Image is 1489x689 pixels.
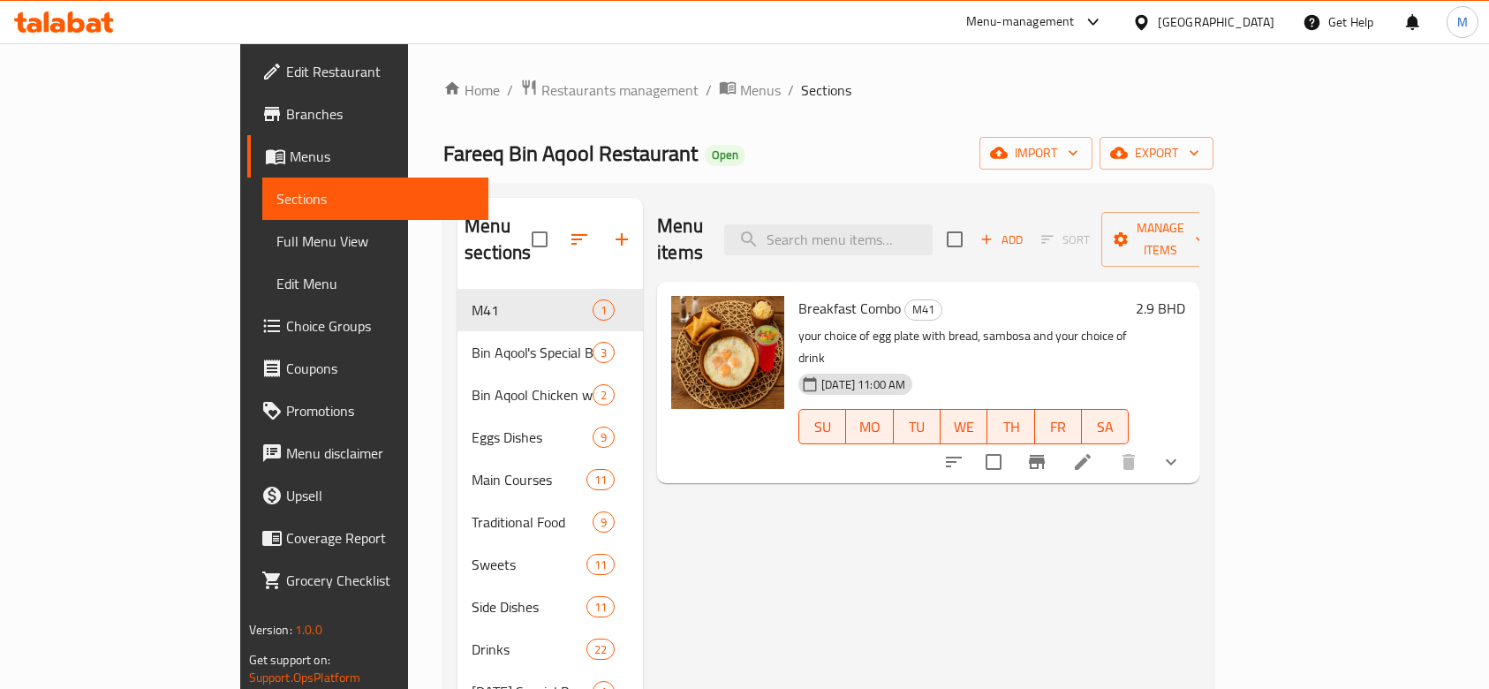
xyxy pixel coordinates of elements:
[904,299,942,321] div: M41
[457,416,643,458] div: Eggs Dishes9
[276,231,475,252] span: Full Menu View
[719,79,781,102] a: Menus
[975,443,1012,481] span: Select to update
[593,384,615,405] div: items
[541,79,699,101] span: Restaurants management
[1042,414,1075,440] span: FR
[286,443,475,464] span: Menu disclaimer
[724,224,933,255] input: search
[587,599,614,616] span: 11
[740,79,781,101] span: Menus
[286,315,475,337] span: Choice Groups
[657,213,703,266] h2: Menu items
[593,514,614,531] span: 9
[286,61,475,82] span: Edit Restaurant
[593,429,614,446] span: 9
[472,596,586,617] span: Side Dishes
[457,628,643,670] div: Drinks22
[472,511,593,533] span: Traditional Food
[966,11,1075,33] div: Menu-management
[1030,226,1101,254] span: Select section first
[472,427,593,448] span: Eggs Dishes
[798,409,846,444] button: SU
[1072,451,1093,473] a: Edit menu item
[814,376,912,393] span: [DATE] 11:00 AM
[593,302,614,319] span: 1
[472,639,586,660] span: Drinks
[705,145,745,166] div: Open
[1100,137,1213,170] button: export
[587,641,614,658] span: 22
[973,226,1030,254] button: Add
[798,295,901,322] span: Breakfast Combo
[933,441,975,483] button: sort-choices
[262,220,489,262] a: Full Menu View
[593,427,615,448] div: items
[247,135,489,178] a: Menus
[286,358,475,379] span: Coupons
[472,384,593,405] span: Bin Aqool Chicken w Rice Box
[586,596,615,617] div: items
[1107,441,1150,483] button: delete
[465,213,532,266] h2: Menu sections
[936,221,973,258] span: Select section
[1016,441,1058,483] button: Branch-specific-item
[593,511,615,533] div: items
[286,570,475,591] span: Grocery Checklist
[994,414,1027,440] span: TH
[593,344,614,361] span: 3
[1158,12,1274,32] div: [GEOGRAPHIC_DATA]
[472,554,586,575] span: Sweets
[290,146,475,167] span: Menus
[262,178,489,220] a: Sections
[587,472,614,488] span: 11
[558,218,601,261] span: Sort sections
[1150,441,1192,483] button: show more
[507,79,513,101] li: /
[457,331,643,374] div: Bin Aqool's Special Box3
[472,299,593,321] span: M41
[521,221,558,258] span: Select all sections
[894,409,941,444] button: TU
[705,148,745,163] span: Open
[286,485,475,506] span: Upsell
[457,374,643,416] div: Bin Aqool Chicken w Rice Box2
[457,458,643,501] div: Main Courses11
[457,289,643,331] div: M411
[979,137,1092,170] button: import
[249,648,330,671] span: Get support on:
[586,469,615,490] div: items
[276,273,475,294] span: Edit Menu
[788,79,794,101] li: /
[801,79,851,101] span: Sections
[1035,409,1082,444] button: FR
[1457,12,1468,32] span: M
[443,133,698,173] span: Fareeq Bin Aqool Restaurant
[978,230,1025,250] span: Add
[1160,451,1182,473] svg: Show Choices
[671,296,784,409] img: Breakfast Combo
[1082,409,1129,444] button: SA
[587,556,614,573] span: 11
[247,474,489,517] a: Upsell
[593,387,614,404] span: 2
[247,93,489,135] a: Branches
[262,262,489,305] a: Edit Menu
[247,347,489,390] a: Coupons
[1114,142,1199,164] span: export
[806,414,839,440] span: SU
[295,618,322,641] span: 1.0.0
[457,586,643,628] div: Side Dishes11
[798,325,1129,369] p: your choice of egg plate with bread, sambosa and your choice of drink
[472,342,593,363] span: Bin Aqool's Special Box
[249,618,292,641] span: Version:
[472,469,586,490] span: Main Courses
[443,79,1213,102] nav: breadcrumb
[1136,296,1185,321] h6: 2.9 BHD
[276,188,475,209] span: Sections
